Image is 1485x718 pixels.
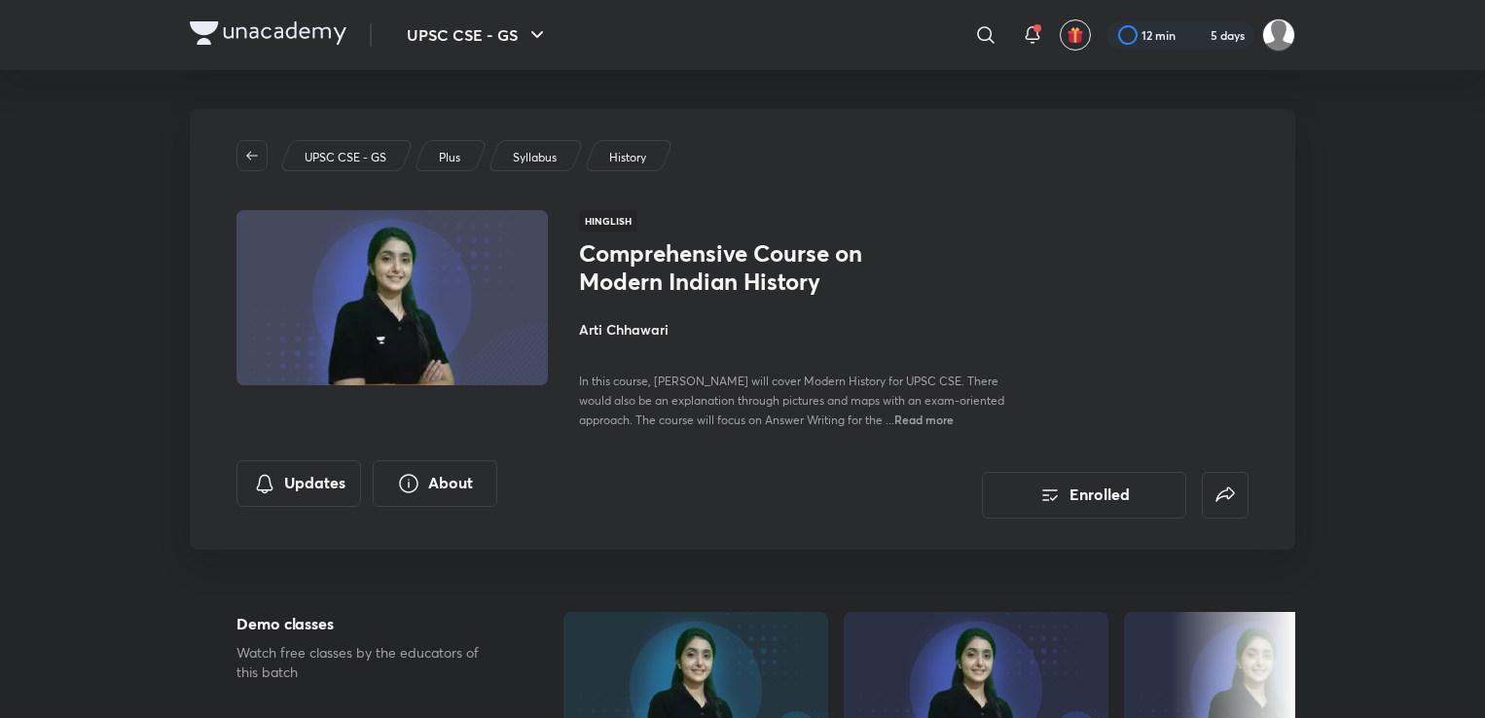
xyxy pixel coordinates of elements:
[439,149,460,166] p: Plus
[579,239,897,296] h1: Comprehensive Course on Modern Indian History
[302,149,390,166] a: UPSC CSE - GS
[982,472,1186,519] button: Enrolled
[1060,19,1091,51] button: avatar
[190,21,346,45] img: Company Logo
[1067,26,1084,44] img: avatar
[190,21,346,50] a: Company Logo
[579,210,637,232] span: Hinglish
[234,208,551,387] img: Thumbnail
[305,149,386,166] p: UPSC CSE - GS
[510,149,561,166] a: Syllabus
[513,149,557,166] p: Syllabus
[436,149,464,166] a: Plus
[236,460,361,507] button: Updates
[894,412,954,427] span: Read more
[1187,25,1207,45] img: streak
[579,319,1015,340] h4: Arti Chhawari
[1202,472,1249,519] button: false
[395,16,561,54] button: UPSC CSE - GS
[236,612,501,635] h5: Demo classes
[1262,18,1295,52] img: Amrendra sharma
[236,643,501,682] p: Watch free classes by the educators of this batch
[373,460,497,507] button: About
[606,149,650,166] a: History
[609,149,646,166] p: History
[579,374,1004,427] span: In this course, [PERSON_NAME] will cover Modern History for UPSC CSE. There would also be an expl...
